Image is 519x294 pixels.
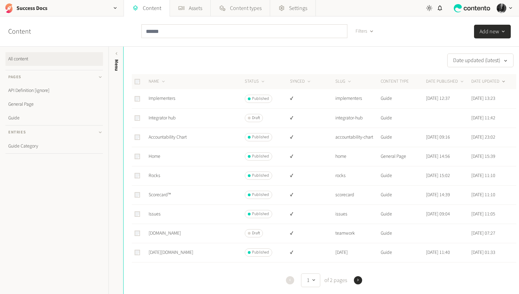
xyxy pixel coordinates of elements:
time: [DATE] 09:04 [426,211,450,217]
td: Guide [380,128,426,147]
a: General Page [5,97,103,111]
span: Draft [252,230,260,236]
td: teamwork [335,224,380,243]
time: [DATE] 11:40 [426,249,450,256]
td: ✔ [290,204,335,224]
h2: Success Docs [16,4,47,12]
time: [DATE] 12:37 [426,95,450,102]
td: ✔ [290,108,335,128]
span: Pages [8,74,21,80]
span: of 2 pages [323,276,347,284]
td: Guide [380,243,426,262]
time: [DATE] 09:16 [426,134,450,141]
a: Home [149,153,160,160]
button: NAME [149,78,166,85]
span: Menu [113,59,120,71]
td: Guide [380,185,426,204]
time: [DATE] 11:05 [471,211,495,217]
time: [DATE] 11:42 [471,115,495,121]
button: STATUS [245,78,266,85]
time: [DATE] 01:33 [471,249,495,256]
time: [DATE] 11:10 [471,172,495,179]
a: Guide [5,111,103,125]
img: Hollie Duncan [497,3,506,13]
td: ✔ [290,128,335,147]
button: Add new [474,25,511,38]
td: rocks [335,166,380,185]
td: issues [335,204,380,224]
td: ✔ [290,89,335,108]
td: ✔ [290,243,335,262]
span: Published [252,192,269,198]
td: Guide [380,108,426,128]
td: scorecard [335,185,380,204]
th: CONTENT TYPE [380,74,426,89]
td: ✔ [290,147,335,166]
td: implementers [335,89,380,108]
time: [DATE] 15:39 [471,153,495,160]
img: Success Docs [4,3,14,13]
a: Integrator hub [149,115,176,121]
td: ✔ [290,185,335,204]
td: Guide [380,166,426,185]
td: Guide [380,89,426,108]
span: Published [252,134,269,140]
span: Published [252,153,269,160]
time: [DATE] 07:27 [471,230,495,237]
span: Published [252,173,269,179]
button: SYNCED [290,78,312,85]
span: Draft [252,115,260,121]
td: Guide [380,224,426,243]
td: General Page [380,147,426,166]
button: SLUG [335,78,352,85]
span: Settings [289,4,307,12]
button: Filters [350,24,379,38]
a: Issues [149,211,161,217]
time: [DATE] 14:56 [426,153,450,160]
a: Implementers [149,95,175,102]
time: [DATE] 13:23 [471,95,495,102]
button: Date updated (latest) [447,54,514,67]
h2: Content [8,26,47,37]
span: Content types [230,4,262,12]
td: ✔ [290,166,335,185]
a: [DATE][DOMAIN_NAME] [149,249,193,256]
a: Rocks [149,172,160,179]
span: Published [252,249,269,256]
td: home [335,147,380,166]
td: ✔ [290,262,335,281]
a: All content [5,52,103,66]
a: Guide Category [5,139,103,153]
span: Published [252,211,269,217]
button: DATE PUBLISHED [426,78,465,85]
button: 1 [301,273,320,287]
td: Guide [380,204,426,224]
td: v-to [335,262,380,281]
time: [DATE] 15:02 [426,172,450,179]
span: Filters [356,28,367,35]
td: [DATE] [335,243,380,262]
span: Published [252,96,269,102]
a: Accountability Chart [149,134,187,141]
button: DATE UPDATED [471,78,506,85]
span: Entries [8,129,26,136]
td: ✔ [290,224,335,243]
td: Guide [380,262,426,281]
td: integrator-hub [335,108,380,128]
time: [DATE] 14:39 [426,191,450,198]
time: [DATE] 11:10 [471,191,495,198]
a: [DOMAIN_NAME] [149,230,181,237]
a: Scorecard™ [149,191,171,198]
time: [DATE] 23:02 [471,134,495,141]
td: accountability-chart [335,128,380,147]
a: API Definition [ignore] [5,84,103,97]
